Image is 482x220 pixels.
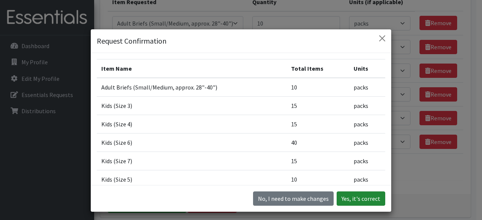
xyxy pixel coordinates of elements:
[97,134,287,152] td: Kids (Size 6)
[97,59,287,78] th: Item Name
[287,59,349,78] th: Total Items
[97,78,287,97] td: Adult Briefs (Small/Medium, approx. 28"-40")
[349,134,385,152] td: packs
[287,152,349,170] td: 15
[349,152,385,170] td: packs
[349,115,385,134] td: packs
[349,59,385,78] th: Units
[349,170,385,189] td: packs
[97,152,287,170] td: Kids (Size 7)
[97,170,287,189] td: Kids (Size 5)
[287,170,349,189] td: 10
[349,78,385,97] td: packs
[287,97,349,115] td: 15
[376,32,388,44] button: Close
[287,78,349,97] td: 10
[349,97,385,115] td: packs
[253,191,334,206] button: No I need to make changes
[337,191,385,206] button: Yes, it's correct
[287,134,349,152] td: 40
[287,115,349,134] td: 15
[97,35,166,47] h5: Request Confirmation
[97,115,287,134] td: Kids (Size 4)
[97,97,287,115] td: Kids (Size 3)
